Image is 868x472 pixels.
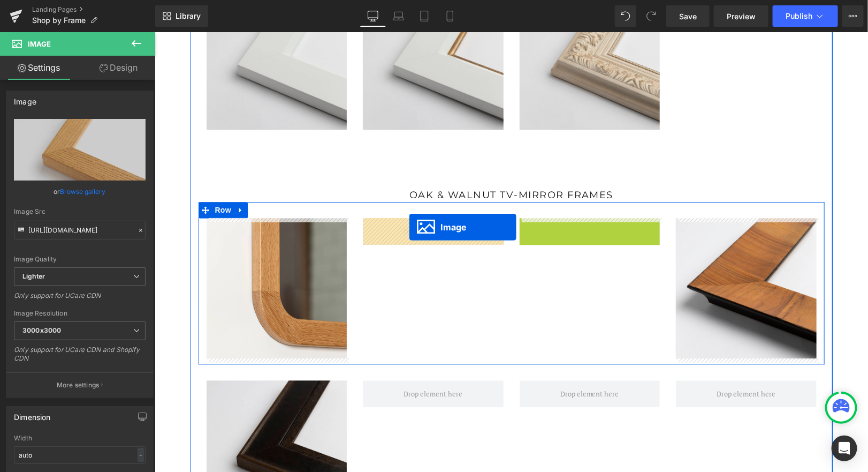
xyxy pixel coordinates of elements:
[14,346,146,370] div: Only support for UCare CDN and Shopify CDN
[714,5,768,27] a: Preview
[80,56,157,80] a: Design
[437,5,463,27] a: Mobile
[32,5,155,14] a: Landing Pages
[14,310,146,317] div: Image Resolution
[22,272,45,280] b: Lighter
[773,5,838,27] button: Publish
[14,221,146,239] input: Link
[412,5,437,27] a: Tablet
[32,16,86,25] span: Shop by Frame
[60,182,106,201] a: Browse gallery
[521,186,662,327] img: TV-Mirror Light Burl Veneer Frame by FRAMING TO A T
[14,91,36,106] div: Image
[615,5,636,27] button: Undo
[79,170,93,186] a: Expand / Collapse
[155,5,208,27] a: New Library
[57,380,100,390] p: More settings
[14,256,146,263] div: Image Quality
[255,158,459,169] span: OAK & WALNUT TV-MIRROR FRAMES
[28,40,51,48] span: Image
[58,170,79,186] span: Row
[22,326,61,334] b: 3000x3000
[679,11,697,22] span: Save
[14,186,146,197] div: or
[14,291,146,307] div: Only support for UCare CDN
[14,407,51,422] div: Dimension
[832,436,857,461] div: Open Intercom Messenger
[14,208,146,215] div: Image Src
[641,5,662,27] button: Redo
[360,5,386,27] a: Desktop
[786,12,812,20] span: Publish
[52,186,193,327] img: TV-Mirror Modern Natural Oak Frame Wide by FRAMING TO A T
[138,448,144,462] div: -
[842,5,864,27] button: More
[176,11,201,21] span: Library
[386,5,412,27] a: Laptop
[727,11,756,22] span: Preview
[14,446,146,464] input: auto
[6,372,153,398] button: More settings
[14,434,146,442] div: Width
